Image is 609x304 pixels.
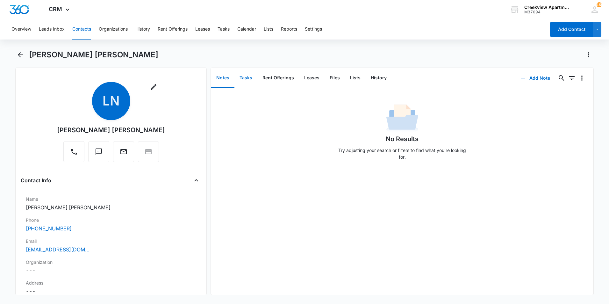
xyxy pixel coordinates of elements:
button: Files [325,68,345,88]
button: Close [191,175,201,185]
button: Call [63,141,84,162]
label: Organization [26,259,196,265]
a: Text [88,151,109,156]
button: Search... [556,73,567,83]
button: Add Contact [550,22,593,37]
button: Organizations [99,19,128,40]
label: Phone [26,217,196,223]
h4: Contact Info [21,177,51,184]
label: Email [26,238,196,244]
label: Address [26,279,196,286]
button: History [366,68,392,88]
button: Leases [195,19,210,40]
div: account id [524,10,571,14]
h1: No Results [386,134,419,144]
button: Add Note [514,70,556,86]
div: Address--- [21,277,201,298]
button: Reports [281,19,297,40]
button: Filters [567,73,577,83]
a: [EMAIL_ADDRESS][DOMAIN_NAME] [26,246,90,253]
span: 156 [597,2,602,7]
button: Contacts [72,19,91,40]
button: Lists [345,68,366,88]
div: [PERSON_NAME] [PERSON_NAME] [57,125,165,135]
div: Organization--- [21,256,201,277]
h1: [PERSON_NAME] [PERSON_NAME] [29,50,158,60]
div: Email[EMAIL_ADDRESS][DOMAIN_NAME] [21,235,201,256]
button: Leads Inbox [39,19,65,40]
button: Settings [305,19,322,40]
button: Leases [299,68,325,88]
button: Email [113,141,134,162]
button: Tasks [218,19,230,40]
div: account name [524,5,571,10]
button: History [135,19,150,40]
button: Actions [584,50,594,60]
dd: --- [26,267,196,274]
button: Rent Offerings [257,68,299,88]
button: Tasks [234,68,257,88]
button: Rent Offerings [158,19,188,40]
span: LN [92,82,130,120]
button: Text [88,141,109,162]
button: Overview [11,19,31,40]
dd: [PERSON_NAME] [PERSON_NAME] [26,204,196,211]
span: CRM [49,6,62,12]
button: Lists [264,19,273,40]
a: [PHONE_NUMBER] [26,225,72,232]
button: Overflow Menu [577,73,587,83]
button: Back [15,50,25,60]
div: notifications count [597,2,602,7]
button: Calendar [237,19,256,40]
label: Name [26,196,196,202]
div: Name[PERSON_NAME] [PERSON_NAME] [21,193,201,214]
div: Phone[PHONE_NUMBER] [21,214,201,235]
p: Try adjusting your search or filters to find what you’re looking for. [335,147,469,160]
img: No Data [386,102,418,134]
button: Notes [211,68,234,88]
a: Email [113,151,134,156]
dd: --- [26,287,196,295]
a: Call [63,151,84,156]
